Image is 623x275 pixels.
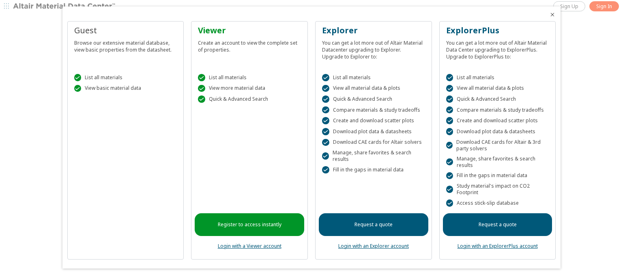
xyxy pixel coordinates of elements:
[198,25,301,36] div: Viewer
[198,74,205,81] div: 
[446,85,549,92] div: View all material data & plots
[446,199,453,207] div: 
[446,142,453,149] div: 
[322,117,329,124] div: 
[322,152,329,160] div: 
[446,74,549,81] div: List all materials
[322,106,425,114] div: Compare materials & study tradeoffs
[446,128,453,135] div: 
[322,85,329,92] div: 
[322,25,425,36] div: Explorer
[74,74,82,81] div: 
[322,128,329,135] div: 
[74,36,177,53] div: Browse our extensive material database, view basic properties from the datasheet.
[446,106,453,114] div: 
[322,166,425,173] div: Fill in the gaps in material data
[198,85,205,92] div: 
[446,25,549,36] div: ExplorerPlus
[446,95,453,103] div: 
[446,139,549,152] div: Download CAE cards for Altair & 3rd party solvers
[549,11,556,18] button: Close
[218,243,281,249] a: Login with a Viewer account
[446,128,549,135] div: Download plot data & datasheets
[446,172,453,180] div: 
[322,117,425,124] div: Create and download scatter plots
[446,172,549,180] div: Fill in the gaps in material data
[322,139,425,146] div: Download CAE cards for Altair solvers
[322,85,425,92] div: View all material data & plots
[322,74,425,81] div: List all materials
[322,139,329,146] div: 
[322,106,329,114] div: 
[74,25,177,36] div: Guest
[443,213,552,236] a: Request a quote
[74,85,177,92] div: View basic material data
[198,74,301,81] div: List all materials
[195,213,304,236] a: Register to access instantly
[446,117,453,124] div: 
[198,95,205,103] div: 
[74,85,82,92] div: 
[322,74,329,81] div: 
[446,156,549,169] div: Manage, share favorites & search results
[322,95,425,103] div: Quick & Advanced Search
[458,243,538,249] a: Login with an ExplorerPlus account
[322,95,329,103] div: 
[446,85,453,92] div: 
[322,149,425,162] div: Manage, share favorites & search results
[446,36,549,60] div: You can get a lot more out of Altair Material Data Center upgrading to ExplorerPlus. Upgrade to E...
[446,186,453,193] div: 
[198,36,301,53] div: Create an account to view the complete set of properties.
[446,117,549,124] div: Create and download scatter plots
[198,85,301,92] div: View more material data
[322,166,329,173] div: 
[319,213,428,236] a: Request a quote
[74,74,177,81] div: List all materials
[446,183,549,196] div: Study material's impact on CO2 Footprint
[446,95,549,103] div: Quick & Advanced Search
[446,158,453,166] div: 
[322,36,425,60] div: You can get a lot more out of Altair Material Datacenter upgrading to Explorer. Upgrade to Explor...
[446,199,549,207] div: Access stick-slip database
[338,243,409,249] a: Login with an Explorer account
[198,95,301,103] div: Quick & Advanced Search
[446,106,549,114] div: Compare materials & study tradeoffs
[446,74,453,81] div: 
[322,128,425,135] div: Download plot data & datasheets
